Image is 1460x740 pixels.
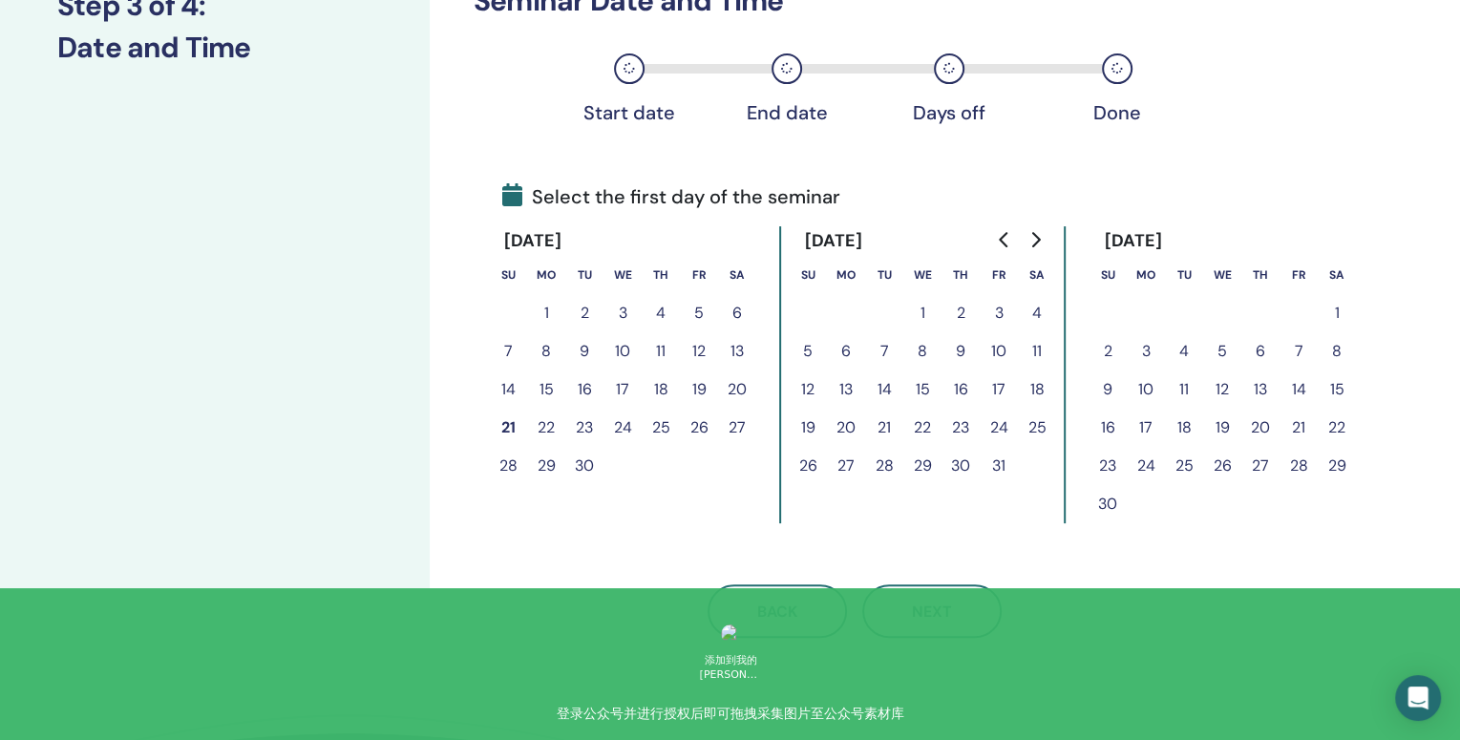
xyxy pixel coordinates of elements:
[1395,675,1441,721] div: Open Intercom Messenger
[489,370,527,409] button: 14
[565,256,603,294] th: Tuesday
[1241,370,1280,409] button: 13
[1127,409,1165,447] button: 17
[942,332,980,370] button: 9
[1165,447,1203,485] button: 25
[1241,332,1280,370] button: 6
[942,409,980,447] button: 23
[827,370,865,409] button: 13
[865,409,903,447] button: 21
[680,409,718,447] button: 26
[865,447,903,485] button: 28
[1203,370,1241,409] button: 12
[1127,256,1165,294] th: Monday
[1165,332,1203,370] button: 4
[1165,409,1203,447] button: 18
[527,332,565,370] button: 8
[603,332,642,370] button: 10
[827,409,865,447] button: 20
[942,370,980,409] button: 16
[565,447,603,485] button: 30
[680,294,718,332] button: 5
[1089,256,1127,294] th: Sunday
[1069,101,1165,124] div: Done
[1127,332,1165,370] button: 3
[1318,256,1356,294] th: Saturday
[680,256,718,294] th: Friday
[1280,370,1318,409] button: 14
[527,447,565,485] button: 29
[603,409,642,447] button: 24
[527,409,565,447] button: 22
[903,409,942,447] button: 22
[680,332,718,370] button: 12
[789,256,827,294] th: Sunday
[1318,409,1356,447] button: 22
[1318,332,1356,370] button: 8
[789,332,827,370] button: 5
[642,370,680,409] button: 18
[708,584,847,638] button: Back
[502,182,840,211] span: Select the first day of the seminar
[1020,221,1050,259] button: Go to next month
[865,256,903,294] th: Tuesday
[1018,409,1056,447] button: 25
[1089,332,1127,370] button: 2
[603,370,642,409] button: 17
[903,370,942,409] button: 15
[565,370,603,409] button: 16
[1089,226,1177,256] div: [DATE]
[1318,294,1356,332] button: 1
[827,256,865,294] th: Monday
[1280,332,1318,370] button: 7
[1203,447,1241,485] button: 26
[903,294,942,332] button: 1
[603,294,642,332] button: 3
[1203,256,1241,294] th: Wednesday
[1127,447,1165,485] button: 24
[1241,409,1280,447] button: 20
[565,409,603,447] button: 23
[1203,409,1241,447] button: 19
[980,332,1018,370] button: 10
[862,584,1002,638] button: Next
[903,256,942,294] th: Wednesday
[1241,447,1280,485] button: 27
[489,226,578,256] div: [DATE]
[865,370,903,409] button: 14
[642,409,680,447] button: 25
[1280,256,1318,294] th: Friday
[903,447,942,485] button: 29
[642,332,680,370] button: 11
[980,256,1018,294] th: Friday
[1089,447,1127,485] button: 23
[1018,370,1056,409] button: 18
[718,370,756,409] button: 20
[980,409,1018,447] button: 24
[901,101,997,124] div: Days off
[1318,370,1356,409] button: 15
[1165,370,1203,409] button: 11
[718,294,756,332] button: 6
[565,294,603,332] button: 2
[603,256,642,294] th: Wednesday
[565,332,603,370] button: 9
[489,447,527,485] button: 28
[489,256,527,294] th: Sunday
[989,221,1020,259] button: Go to previous month
[980,294,1018,332] button: 3
[718,409,756,447] button: 27
[1089,370,1127,409] button: 9
[1018,256,1056,294] th: Saturday
[642,256,680,294] th: Thursday
[1018,294,1056,332] button: 4
[527,256,565,294] th: Monday
[489,332,527,370] button: 7
[642,294,680,332] button: 4
[718,256,756,294] th: Saturday
[942,294,980,332] button: 2
[527,294,565,332] button: 1
[865,332,903,370] button: 7
[789,370,827,409] button: 12
[739,101,835,124] div: End date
